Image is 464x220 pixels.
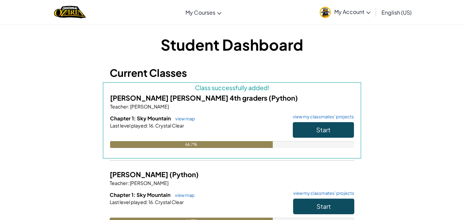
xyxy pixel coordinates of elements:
span: Crystal Clear [154,199,184,205]
span: : [128,103,129,109]
div: 66.7% [110,141,273,148]
span: My Courses [185,9,215,16]
a: view my classmates' projects [290,191,354,196]
span: Teacher [110,103,128,109]
span: Start [317,202,331,210]
h3: Current Classes [110,65,354,81]
span: Teacher [110,180,128,186]
span: : [128,180,129,186]
span: Chapter 1: Sky Mountain [110,115,172,121]
button: Start [293,122,354,138]
span: : [146,199,148,205]
a: My Account [316,1,374,23]
a: Ozaria by CodeCombat logo [54,5,86,19]
a: My Courses [182,3,225,21]
span: : [147,122,148,129]
span: My Account [334,8,371,15]
span: (Python) [269,94,298,102]
a: view map [172,192,195,198]
img: Home [54,5,86,19]
a: English (US) [378,3,415,21]
a: view my classmates' projects [289,115,354,119]
span: 16. [148,199,154,205]
span: (Python) [169,170,199,179]
span: [PERSON_NAME] [110,170,169,179]
span: [PERSON_NAME] [PERSON_NAME] 4th graders [110,94,269,102]
a: view map [172,116,195,121]
img: avatar [320,7,331,18]
span: 16. [148,122,155,129]
span: [PERSON_NAME] [129,180,168,186]
span: Crystal Clear [155,122,184,129]
span: Last level played [110,122,147,129]
h1: Student Dashboard [110,34,354,55]
span: Start [316,126,331,134]
div: Class successfully added! [110,83,354,92]
button: Start [293,199,354,214]
span: Chapter 1: Sky Mountain [110,191,172,198]
span: English (US) [381,9,412,16]
span: [PERSON_NAME] [129,103,169,109]
span: Last level played [110,199,146,205]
